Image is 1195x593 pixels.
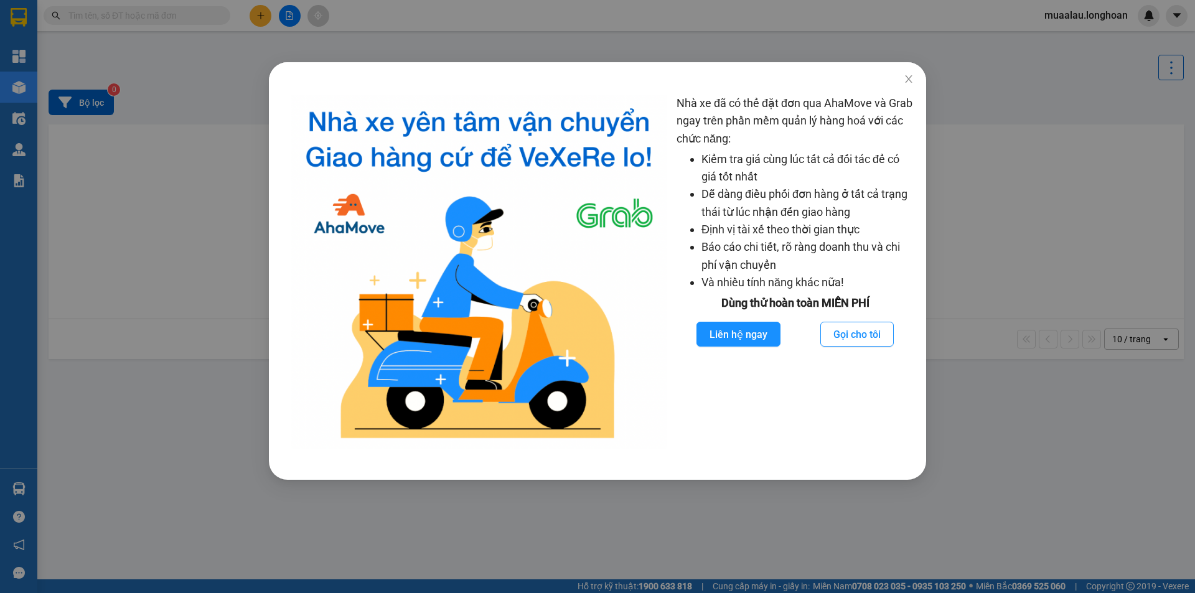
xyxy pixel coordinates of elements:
img: logo [291,95,667,449]
li: Dễ dàng điều phối đơn hàng ở tất cả trạng thái từ lúc nhận đến giao hàng [701,185,914,221]
span: Gọi cho tôi [833,327,881,342]
div: Dùng thử hoàn toàn MIỄN PHÍ [677,294,914,312]
li: Kiểm tra giá cùng lúc tất cả đối tác để có giá tốt nhất [701,151,914,186]
span: close [904,74,914,84]
button: Liên hệ ngay [696,322,780,347]
button: Gọi cho tôi [820,322,894,347]
div: Nhà xe đã có thể đặt đơn qua AhaMove và Grab ngay trên phần mềm quản lý hàng hoá với các chức năng: [677,95,914,449]
li: Định vị tài xế theo thời gian thực [701,221,914,238]
button: Close [891,62,926,97]
span: Liên hệ ngay [710,327,767,342]
li: Báo cáo chi tiết, rõ ràng doanh thu và chi phí vận chuyển [701,238,914,274]
li: Và nhiều tính năng khác nữa! [701,274,914,291]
